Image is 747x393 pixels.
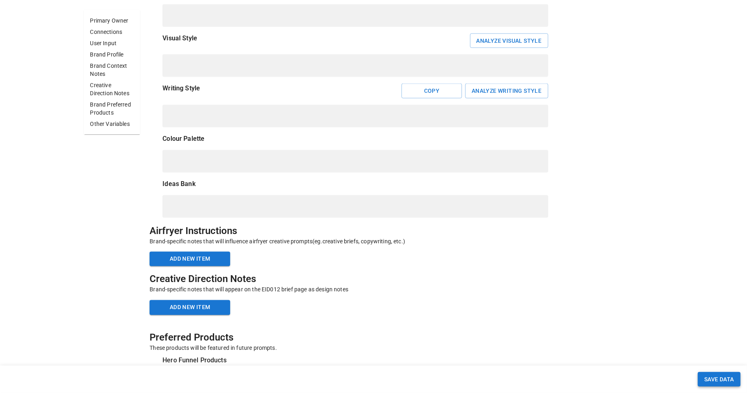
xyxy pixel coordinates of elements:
h6: Hero Funnel Products [162,355,548,366]
button: Analyze Visual Style [470,33,548,48]
p: Visual Style [162,33,197,43]
button: Analyze Writing Style [465,84,548,98]
h5: Creative Direction Notes [150,273,548,286]
p: Creative Direction Notes [90,81,134,97]
button: Add new item [150,252,230,267]
p: Writing Style [162,84,200,93]
p: Connections [90,27,134,36]
p: User Input [90,39,134,47]
p: Brand Profile [90,50,134,58]
p: These products will be featured in future prompts. [150,344,548,352]
p: Primary Owner [90,16,134,24]
p: Brand Context Notes [90,61,134,77]
p: Other Variables [90,119,134,128]
p: Ideas Bank [162,179,196,189]
button: SAVE DATA [698,372,741,387]
p: Colour Palette [162,134,204,144]
h5: Airfryer Instructions [150,224,548,237]
p: Brand Preferred Products [90,100,134,116]
button: Add new item [150,300,230,315]
h5: Preferred Products [150,331,548,344]
p: Brand-specific notes that will influence airfryer creative prompts(eg.creative briefs, copywritin... [150,237,548,245]
button: Copy [402,84,462,98]
p: Brand-specific notes that will appear on the EID012 brief page as design notes [150,286,548,294]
